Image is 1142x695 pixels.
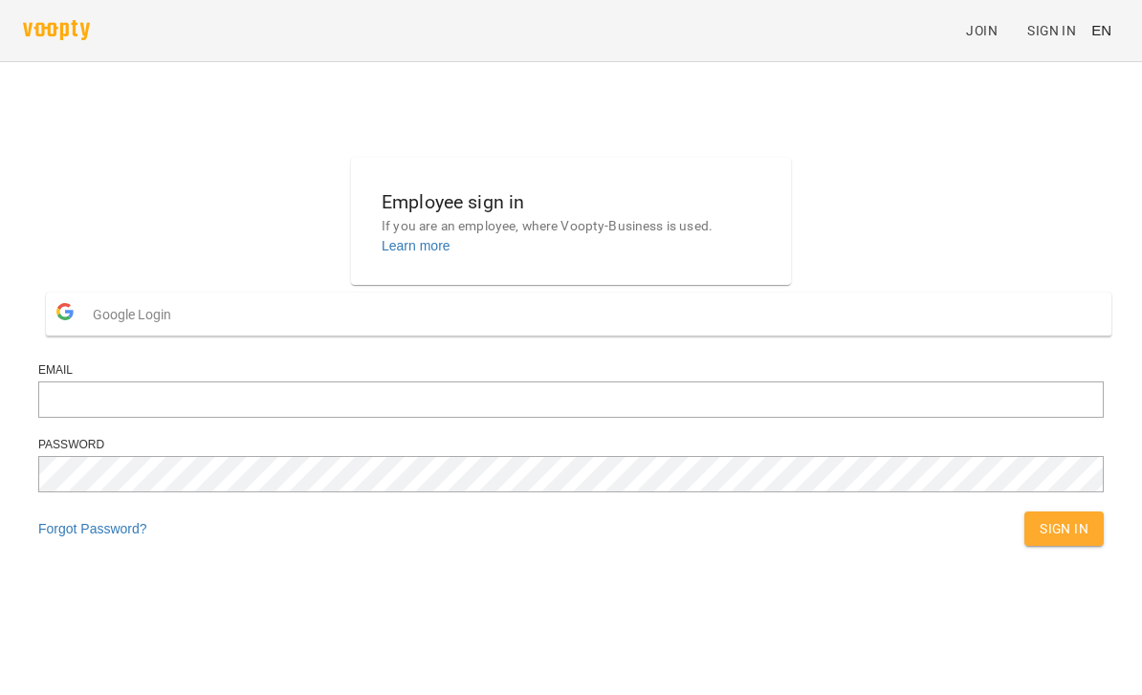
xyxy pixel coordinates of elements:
h6: Employee sign in [382,187,760,217]
button: Sign In [1024,511,1104,546]
button: EN [1084,12,1119,48]
div: Password [38,437,1104,453]
p: If you are an employee, where Voopty-Business is used. [382,217,760,236]
span: Sign In [1040,517,1088,540]
a: Learn more [382,238,450,253]
button: Employee sign inIf you are an employee, where Voopty-Business is used.Learn more [366,172,776,271]
a: Join [958,13,1020,48]
span: Google Login [93,295,181,334]
div: Email [38,362,1104,379]
img: voopty.png [23,20,90,40]
a: Sign In [1020,13,1084,48]
a: Forgot Password? [38,521,147,536]
span: Sign In [1027,19,1076,42]
button: Google Login [46,293,1111,336]
span: Join [966,19,998,42]
span: EN [1091,20,1111,40]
